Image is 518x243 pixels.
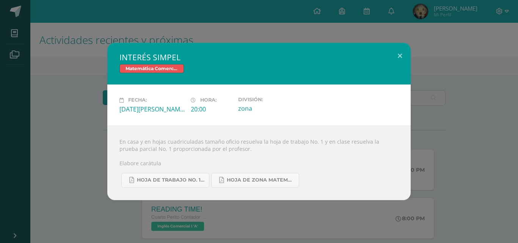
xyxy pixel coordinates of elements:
div: zona [238,104,303,113]
span: Hoja de trabajo No. 1 Matemática Comercial..pdf [137,177,205,183]
span: Hoja de zona Matemática Comercial.pdf [227,177,295,183]
div: En casa y en hojas cuadriculadas tamaño oficio resuelva la hoja de trabajo No. 1 y en clase resue... [107,125,411,200]
span: Fecha: [128,97,147,103]
a: Hoja de zona Matemática Comercial.pdf [211,173,299,188]
span: Matemática Comercial [119,64,184,73]
span: Hora: [200,97,217,103]
a: Hoja de trabajo No. 1 Matemática Comercial..pdf [121,173,209,188]
div: 20:00 [191,105,232,113]
h2: INTERÉS SIMPEL [119,52,399,63]
label: División: [238,97,303,102]
button: Close (Esc) [389,43,411,69]
div: [DATE][PERSON_NAME] [119,105,185,113]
